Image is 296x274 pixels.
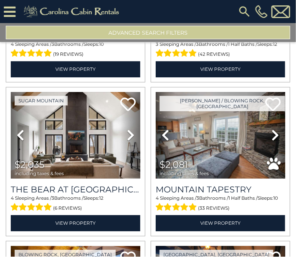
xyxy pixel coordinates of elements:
a: View Property [11,61,140,77]
span: 10 [273,195,278,201]
span: 1 Half Baths / [228,195,258,201]
div: Sleeping Areas / Bathrooms / Sleeps: [156,195,285,213]
span: 3 [52,195,54,201]
a: Sugar Mountain [15,96,68,105]
span: 10 [99,41,104,47]
img: Khaki-logo.png [20,4,126,19]
span: (6 reviews) [53,203,82,213]
div: Sleeping Areas / Bathrooms / Sleeps: [11,195,140,213]
span: 4 [11,195,14,201]
a: Mountain Tapestry [156,184,285,195]
a: The Bear At [GEOGRAPHIC_DATA] [11,184,140,195]
span: 3 [52,41,54,47]
button: Advanced Search Filters [6,26,290,39]
a: [PERSON_NAME] / Blowing Rock, [GEOGRAPHIC_DATA] [160,96,285,111]
a: [PHONE_NUMBER] [253,5,269,18]
span: 4 [11,41,14,47]
a: View Property [11,215,140,231]
img: thumbnail_163271174.jpeg [156,92,285,179]
span: 4 [156,195,159,201]
div: Sleeping Areas / Bathrooms / Sleeps: [11,41,140,59]
span: 3 [196,195,199,201]
a: Add to favorites [120,251,136,267]
a: Add to favorites [120,97,136,113]
span: (33 reviews) [198,203,230,213]
a: View Property [156,215,285,231]
span: 1 Half Baths / [228,41,257,47]
a: [GEOGRAPHIC_DATA], [GEOGRAPHIC_DATA] [160,250,273,259]
div: Sleeping Areas / Bathrooms / Sleeps: [156,41,285,59]
span: including taxes & fees [15,171,64,176]
a: Blowing Rock, [GEOGRAPHIC_DATA] [15,250,116,259]
img: thumbnail_166099329.jpeg [11,92,140,179]
span: 3 [196,41,199,47]
img: search-regular.svg [238,5,251,18]
h3: The Bear At Sugar Mountain [11,184,140,195]
span: $2,035 [15,159,45,170]
span: 12 [99,195,103,201]
span: $2,081 [160,159,188,170]
span: 12 [273,41,277,47]
a: View Property [156,61,285,77]
span: (42 reviews) [198,49,230,59]
span: 3 [156,41,158,47]
span: (19 reviews) [53,49,84,59]
span: including taxes & fees [160,171,209,176]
